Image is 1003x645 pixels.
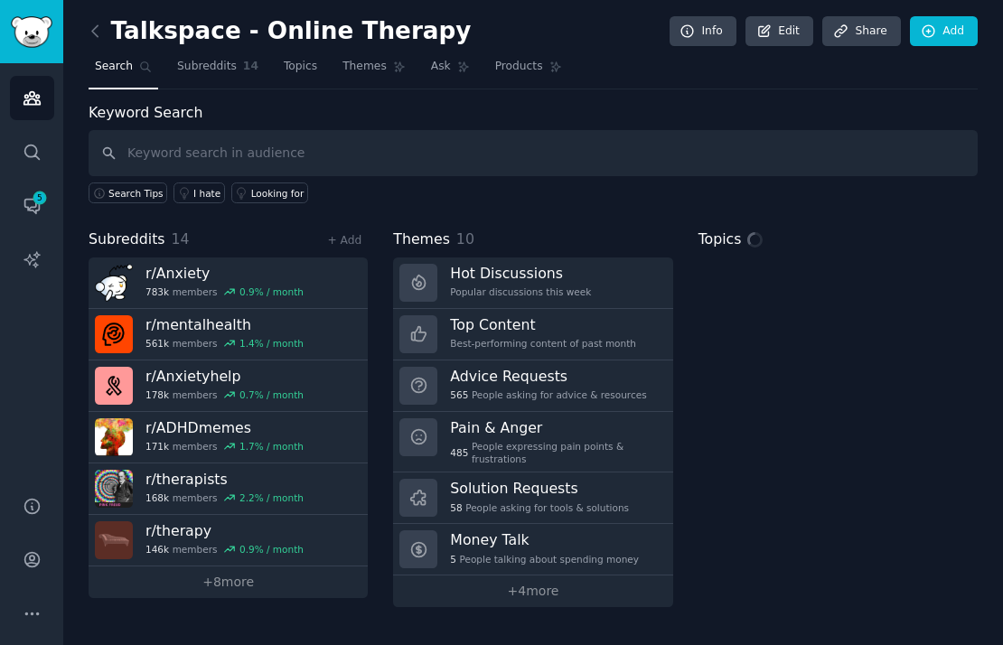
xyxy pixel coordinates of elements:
[450,388,468,401] span: 565
[450,501,629,514] div: People asking for tools & solutions
[145,337,304,350] div: members
[284,59,317,75] span: Topics
[393,575,672,607] a: +4more
[239,543,304,556] div: 0.9 % / month
[393,360,672,412] a: Advice Requests565People asking for advice & resources
[172,230,190,248] span: 14
[450,446,468,459] span: 485
[450,479,629,498] h3: Solution Requests
[95,470,133,508] img: therapists
[89,412,368,463] a: r/ADHDmemes171kmembers1.7% / month
[450,440,660,465] div: People expressing pain points & frustrations
[450,501,462,514] span: 58
[89,130,978,176] input: Keyword search in audience
[239,337,304,350] div: 1.4 % / month
[145,521,304,540] h3: r/ therapy
[145,315,304,334] h3: r/ mentalhealth
[145,543,304,556] div: members
[89,229,165,251] span: Subreddits
[145,440,169,453] span: 171k
[239,388,304,401] div: 0.7 % / month
[745,16,813,47] a: Edit
[145,264,304,283] h3: r/ Anxiety
[173,182,225,203] a: I hate
[89,463,368,515] a: r/therapists168kmembers2.2% / month
[145,470,304,489] h3: r/ therapists
[145,491,304,504] div: members
[108,187,164,200] span: Search Tips
[145,388,169,401] span: 178k
[11,16,52,48] img: GummySearch logo
[89,182,167,203] button: Search Tips
[450,285,591,298] div: Popular discussions this week
[277,52,323,89] a: Topics
[89,515,368,566] a: r/therapy146kmembers0.9% / month
[145,388,304,401] div: members
[89,257,368,309] a: r/Anxiety783kmembers0.9% / month
[495,59,543,75] span: Products
[456,230,474,248] span: 10
[145,285,304,298] div: members
[910,16,978,47] a: Add
[425,52,476,89] a: Ask
[450,388,646,401] div: People asking for advice & resources
[89,360,368,412] a: r/Anxietyhelp178kmembers0.7% / month
[145,543,169,556] span: 146k
[450,553,456,566] span: 5
[145,418,304,437] h3: r/ ADHDmemes
[243,59,258,75] span: 14
[193,187,220,200] div: I hate
[698,229,742,251] span: Topics
[450,337,636,350] div: Best-performing content of past month
[89,566,368,598] a: +8more
[95,367,133,405] img: Anxietyhelp
[239,491,304,504] div: 2.2 % / month
[177,59,237,75] span: Subreddits
[95,315,133,353] img: mentalhealth
[171,52,265,89] a: Subreddits14
[450,315,636,334] h3: Top Content
[450,418,660,437] h3: Pain & Anger
[95,418,133,456] img: ADHDmemes
[145,491,169,504] span: 168k
[393,309,672,360] a: Top ContentBest-performing content of past month
[32,192,48,204] span: 5
[670,16,736,47] a: Info
[89,104,202,121] label: Keyword Search
[239,285,304,298] div: 0.9 % / month
[393,524,672,575] a: Money Talk5People talking about spending money
[145,285,169,298] span: 783k
[393,257,672,309] a: Hot DiscussionsPopular discussions this week
[342,59,387,75] span: Themes
[95,521,133,559] img: therapy
[10,183,54,228] a: 5
[89,309,368,360] a: r/mentalhealth561kmembers1.4% / month
[393,229,450,251] span: Themes
[450,553,639,566] div: People talking about spending money
[145,337,169,350] span: 561k
[95,264,133,302] img: Anxiety
[145,367,304,386] h3: r/ Anxietyhelp
[393,412,672,473] a: Pain & Anger485People expressing pain points & frustrations
[145,440,304,453] div: members
[431,59,451,75] span: Ask
[822,16,900,47] a: Share
[336,52,412,89] a: Themes
[89,17,471,46] h2: Talkspace - Online Therapy
[393,472,672,524] a: Solution Requests58People asking for tools & solutions
[489,52,568,89] a: Products
[450,264,591,283] h3: Hot Discussions
[327,234,361,247] a: + Add
[450,367,646,386] h3: Advice Requests
[251,187,305,200] div: Looking for
[239,440,304,453] div: 1.7 % / month
[89,52,158,89] a: Search
[95,59,133,75] span: Search
[231,182,308,203] a: Looking for
[450,530,639,549] h3: Money Talk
